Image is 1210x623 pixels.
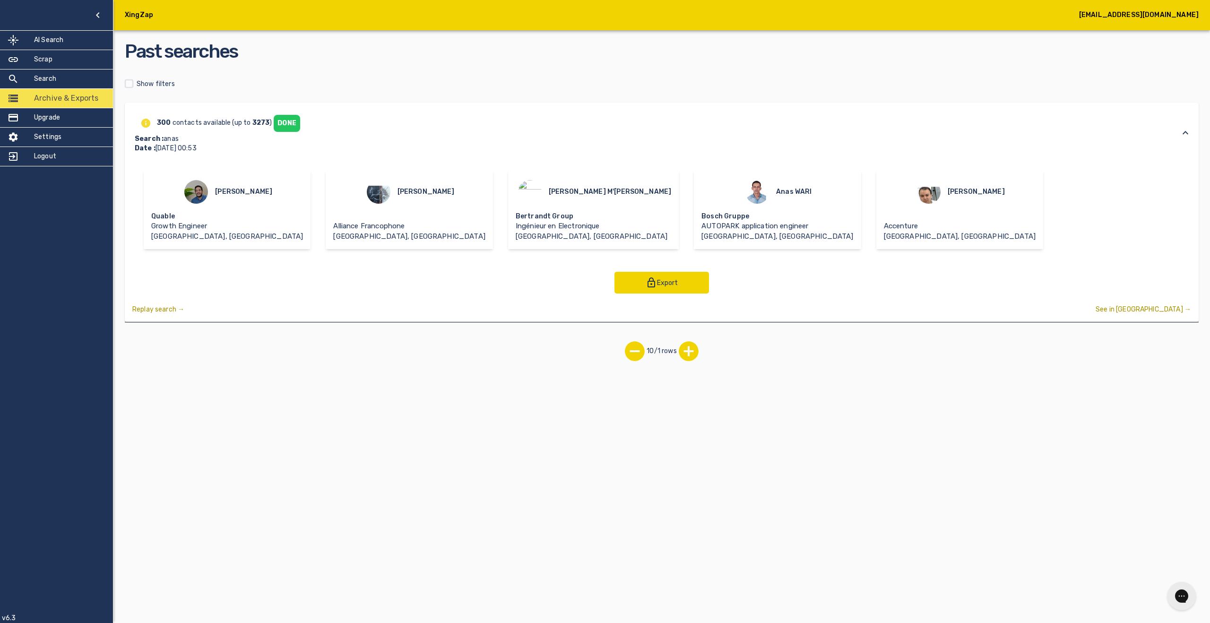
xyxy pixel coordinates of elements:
p: Quable [151,212,303,221]
button: Export [614,272,709,294]
svg: info [140,118,151,129]
h5: Scrap [34,55,52,64]
p: [GEOGRAPHIC_DATA], [GEOGRAPHIC_DATA] [516,232,671,242]
h5: [PERSON_NAME] [215,187,272,197]
h5: Settings [34,132,61,142]
p: Show filters [137,76,175,91]
h5: [EMAIL_ADDRESS][DOMAIN_NAME] [1079,10,1199,20]
div: DONE [274,115,300,132]
h2: Past searches [125,38,1199,65]
div: 300 contacts available (up to 3273)DONESearch :anasDate :[DATE] 00:53 [125,103,1199,163]
p: [DATE] 00:53 [135,144,300,153]
h5: Archive & Exports [34,93,99,104]
h5: Upgrade [34,113,60,122]
span: 300 [157,119,173,127]
p: 10/1 rows [647,346,676,356]
h5: [PERSON_NAME] [948,187,1005,197]
h5: Search [34,74,56,84]
p: AUTOPARK application engineer [701,221,853,231]
p: [GEOGRAPHIC_DATA], [GEOGRAPHIC_DATA] [884,232,1036,242]
p: Export [657,278,678,288]
h5: AI Search [34,35,63,45]
p: Accenture [884,221,1036,231]
span: 3273 [252,119,270,127]
p: contacts available (up to ) [135,112,272,134]
a: See in [GEOGRAPHIC_DATA] → [1096,305,1191,314]
iframe: Gorgias live chat messenger [1163,579,1201,614]
p: [GEOGRAPHIC_DATA], [GEOGRAPHIC_DATA] [701,232,853,242]
span: Search : [135,135,164,143]
p: Alliance Francophone [333,221,485,231]
p: Bertrandt Group [516,212,671,221]
p: v6.3 [2,614,16,623]
h5: XingZap [125,10,153,20]
p: Ingénieur en Electronique [516,221,671,231]
p: Bosch Gruppe [701,212,853,221]
h5: Logout [34,152,56,161]
p: Growth Engineer [151,221,303,231]
span: Date : [135,144,156,152]
span: anas [164,135,179,143]
h5: [PERSON_NAME] M'[PERSON_NAME] [549,187,671,197]
p: [GEOGRAPHIC_DATA], [GEOGRAPHIC_DATA] [333,232,485,242]
h5: Anas WARI [776,187,812,197]
a: Replay search → [132,305,184,314]
h5: [PERSON_NAME] [398,187,455,197]
p: [GEOGRAPHIC_DATA], [GEOGRAPHIC_DATA] [151,232,303,242]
